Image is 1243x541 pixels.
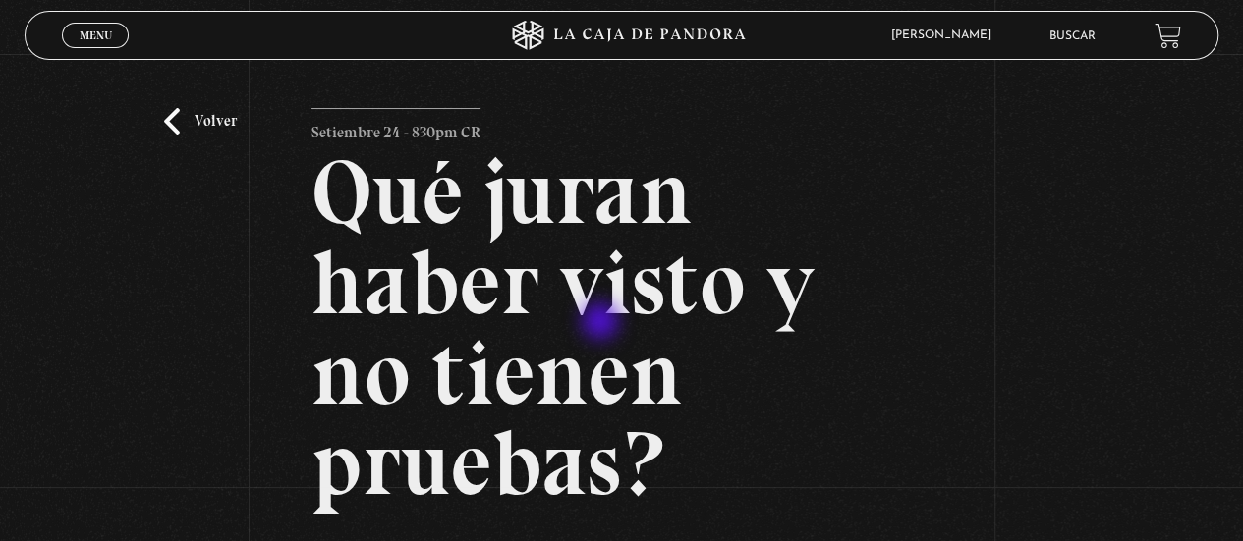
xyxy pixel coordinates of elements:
a: Volver [164,108,237,135]
a: View your shopping cart [1155,23,1181,49]
span: [PERSON_NAME] [881,29,1011,41]
p: Setiembre 24 - 830pm CR [311,108,480,147]
span: Cerrar [73,46,119,60]
h2: Qué juran haber visto y no tienen pruebas? [311,147,932,509]
span: Menu [80,29,112,41]
a: Buscar [1049,30,1096,42]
